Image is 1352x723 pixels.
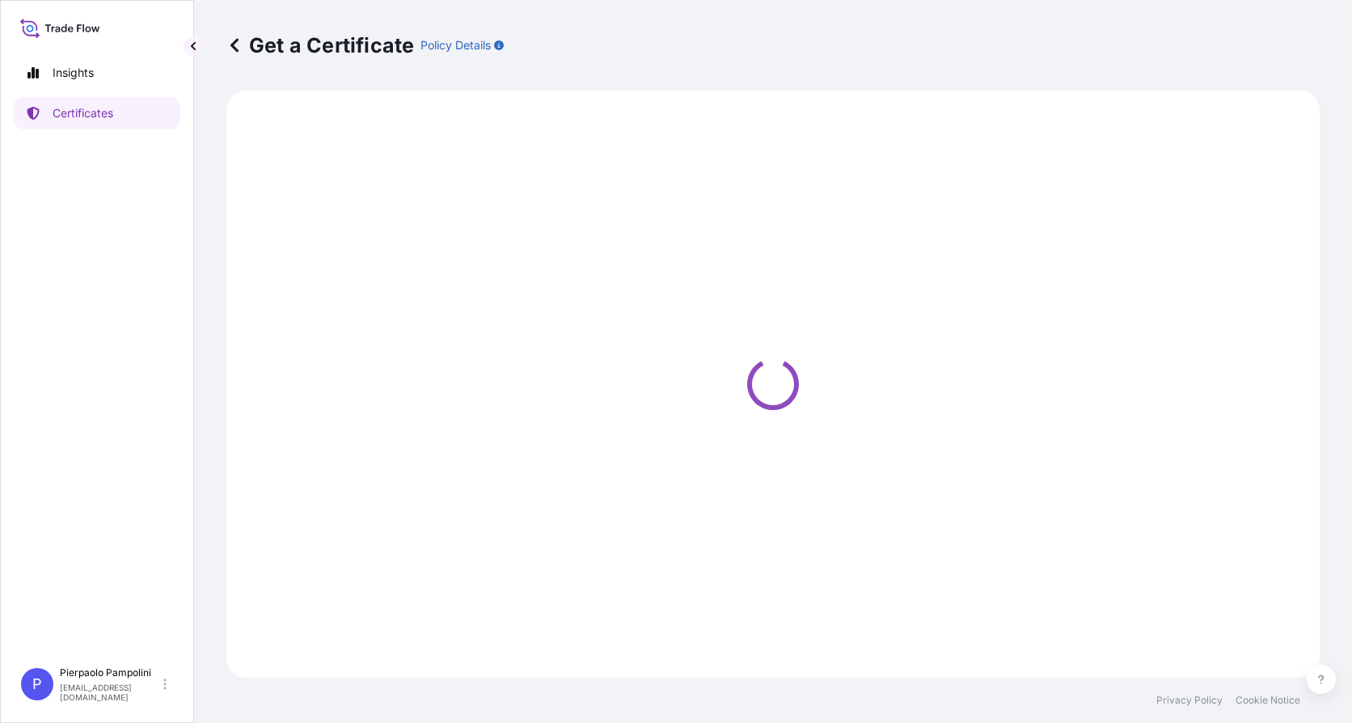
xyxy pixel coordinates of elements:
[60,666,160,679] p: Pierpaolo Pampolini
[1156,694,1223,707] a: Privacy Policy
[32,676,42,692] span: P
[236,100,1310,668] div: Loading
[14,57,180,89] a: Insights
[53,105,113,121] p: Certificates
[14,97,180,129] a: Certificates
[60,683,160,702] p: [EMAIL_ADDRESS][DOMAIN_NAME]
[1236,694,1300,707] a: Cookie Notice
[226,32,414,58] p: Get a Certificate
[53,65,94,81] p: Insights
[420,37,491,53] p: Policy Details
